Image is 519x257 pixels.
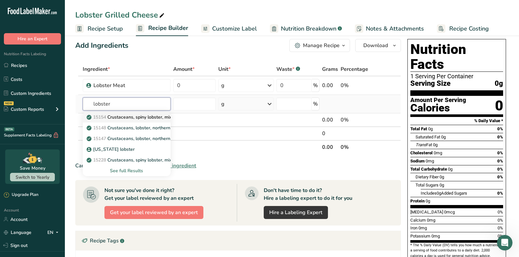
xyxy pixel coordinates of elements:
span: Calcium [410,218,426,223]
iframe: Intercom live chat [497,235,513,251]
p: Crustaceans, lobster, northern, raw [88,135,181,142]
a: 15148Crustaceans, lobster, northern, cooked, moist heat [83,122,171,133]
div: 0% [341,82,370,89]
span: 0% [497,150,503,155]
span: 0g [440,174,444,179]
div: g [221,82,224,89]
div: Amount Per Serving [410,97,466,103]
span: 0% [497,159,503,163]
span: 0g [433,142,438,147]
a: Notes & Attachments [355,21,424,36]
p: Crustaceans, spiny lobster, mixed species, raw [88,114,204,121]
div: Lobster Grilled Cheese [75,9,166,21]
span: 0% [497,191,503,196]
span: Notes & Attachments [366,24,424,33]
span: Iron [410,225,417,230]
a: [US_STATE] lobster [83,144,171,155]
span: Dietary Fiber [416,174,439,179]
span: Nutrition Breakdown [281,24,336,33]
span: 0% [498,225,503,230]
a: Language [4,227,31,238]
span: 0g [426,199,430,203]
i: Trans [416,142,426,147]
span: 0mg [431,234,440,238]
span: Sodium [410,159,425,163]
a: Hire a Labeling Expert [264,206,328,219]
div: See full Results [88,167,165,174]
span: 0g [440,183,444,187]
a: Recipe Costing [437,21,489,36]
div: Not sure you've done it right? Get your label reviewed by an expert [104,186,194,202]
div: Upgrade Plan [4,192,38,198]
div: Add Ingredients [75,40,128,51]
span: 0mg [418,225,427,230]
button: Get your label reviewed by an expert [104,206,203,219]
span: Total Fat [410,126,427,131]
span: 0% [498,210,503,214]
span: 0mg [426,159,434,163]
span: Total Sugars [416,183,439,187]
div: BETA [4,127,14,131]
h1: Nutrition Facts [410,42,503,72]
span: 0% [498,218,503,223]
span: Customize Label [212,24,257,33]
span: Fat [416,142,432,147]
div: 1 Serving Per Container [410,73,503,80]
span: 0g [437,191,441,196]
th: 0.00 [321,140,339,154]
p: Crustaceans, spiny lobster, mixed species, cooked, moist heat [88,157,235,163]
div: Recipe Tags [76,231,401,251]
div: Waste [276,65,300,73]
span: Recipe Costing [449,24,489,33]
span: 0% [497,174,503,179]
span: Potassium [410,234,430,238]
span: Includes Added Sugars [421,191,467,196]
input: Add Ingredient [83,97,171,110]
a: 15154Crustaceans, spiny lobster, mixed species, raw [83,112,171,122]
div: Custom Reports [4,106,44,113]
span: 0% [497,135,503,139]
a: Recipe Builder [136,21,188,36]
a: 15228Crustaceans, spiny lobster, mixed species, cooked, moist heat [83,155,171,165]
span: 0mg [427,218,435,223]
section: % Daily Value * [410,117,503,125]
span: 15147 [93,135,106,142]
span: Unit [218,65,231,73]
div: Lobster Meat [93,82,167,89]
button: Switch to Yearly [10,173,55,181]
div: 0.00 [322,116,338,124]
a: Recipe Setup [75,21,123,36]
div: EN [47,228,61,236]
span: Ingredient [83,65,110,73]
span: 0% [497,126,503,131]
span: Get your label reviewed by an expert [110,209,198,216]
div: See full Results [83,165,171,176]
span: Amount [173,65,195,73]
div: 0.00 [322,82,338,89]
div: Manage Recipe [303,42,340,49]
button: Download [355,39,401,52]
span: 0% [498,234,503,238]
span: Percentage [341,65,368,73]
button: Manage Recipe [289,39,350,52]
span: Total Carbohydrate [410,167,447,172]
div: 0 [322,130,338,137]
div: Don't have time to do it? Hire a labeling expert to do it for you [264,186,352,202]
span: 0g [428,126,433,131]
span: 0g [448,167,453,172]
span: Serving Size [410,80,451,88]
div: 0 [495,97,503,114]
span: Protein [410,199,425,203]
span: Saturated Fat [416,135,440,139]
button: Hire an Expert [4,33,61,45]
div: g [221,100,224,108]
p: [US_STATE] lobster [88,146,135,153]
div: Calories [410,103,466,113]
span: 0g [441,135,446,139]
span: Cholesterol [410,150,433,155]
div: Can't find your ingredient? [75,162,401,170]
a: Nutrition Breakdown [270,21,342,36]
div: 0% [341,116,370,124]
a: 15147Crustaceans, lobster, northern, raw [83,133,171,144]
span: 0g [495,80,503,88]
